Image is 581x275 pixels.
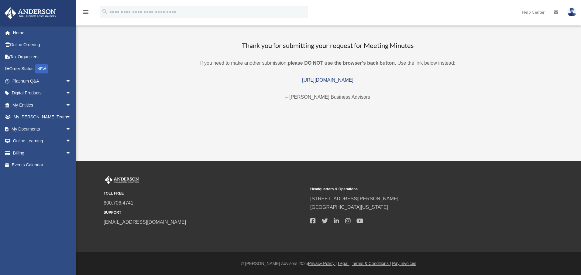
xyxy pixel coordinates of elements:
small: SUPPORT [104,209,306,216]
a: [EMAIL_ADDRESS][DOMAIN_NAME] [104,219,186,225]
p: – [PERSON_NAME] Business Advisors [101,93,555,101]
a: [GEOGRAPHIC_DATA][US_STATE] [310,205,388,210]
span: arrow_drop_down [65,135,77,148]
b: please DO NOT use the browser’s back button [288,60,395,66]
span: arrow_drop_down [65,75,77,87]
span: arrow_drop_down [65,87,77,100]
a: Billingarrow_drop_down [4,147,81,159]
img: User Pic [567,8,576,16]
i: search [101,8,108,15]
a: Legal | [338,261,351,266]
a: My Documentsarrow_drop_down [4,123,81,135]
a: Platinum Q&Aarrow_drop_down [4,75,81,87]
a: Home [4,27,81,39]
span: arrow_drop_down [65,99,77,111]
div: NEW [35,64,48,73]
a: Privacy Policy | [308,261,337,266]
span: arrow_drop_down [65,147,77,159]
a: Online Ordering [4,39,81,51]
a: Order StatusNEW [4,63,81,75]
a: menu [82,11,89,16]
img: Anderson Advisors Platinum Portal [3,7,58,19]
a: 800.706.4741 [104,200,133,205]
span: arrow_drop_down [65,111,77,124]
a: Online Learningarrow_drop_down [4,135,81,147]
small: Headquarters & Operations [310,186,513,192]
a: Pay Invoices [392,261,416,266]
small: TOLL FREE [104,190,306,197]
a: My Entitiesarrow_drop_down [4,99,81,111]
img: Anderson Advisors Platinum Portal [104,176,140,184]
p: If you need to make another submission, . Use the link below instead: [101,59,555,67]
a: Digital Productsarrow_drop_down [4,87,81,99]
a: [STREET_ADDRESS][PERSON_NAME] [310,196,398,201]
a: [URL][DOMAIN_NAME] [302,77,353,83]
a: Events Calendar [4,159,81,171]
div: © [PERSON_NAME] Advisors 2025 [76,260,581,267]
a: Terms & Conditions | [352,261,391,266]
h3: Thank you for submitting your request for Meeting Minutes [101,41,555,50]
a: Tax Organizers [4,51,81,63]
a: My [PERSON_NAME] Teamarrow_drop_down [4,111,81,123]
i: menu [82,8,89,16]
span: arrow_drop_down [65,123,77,135]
